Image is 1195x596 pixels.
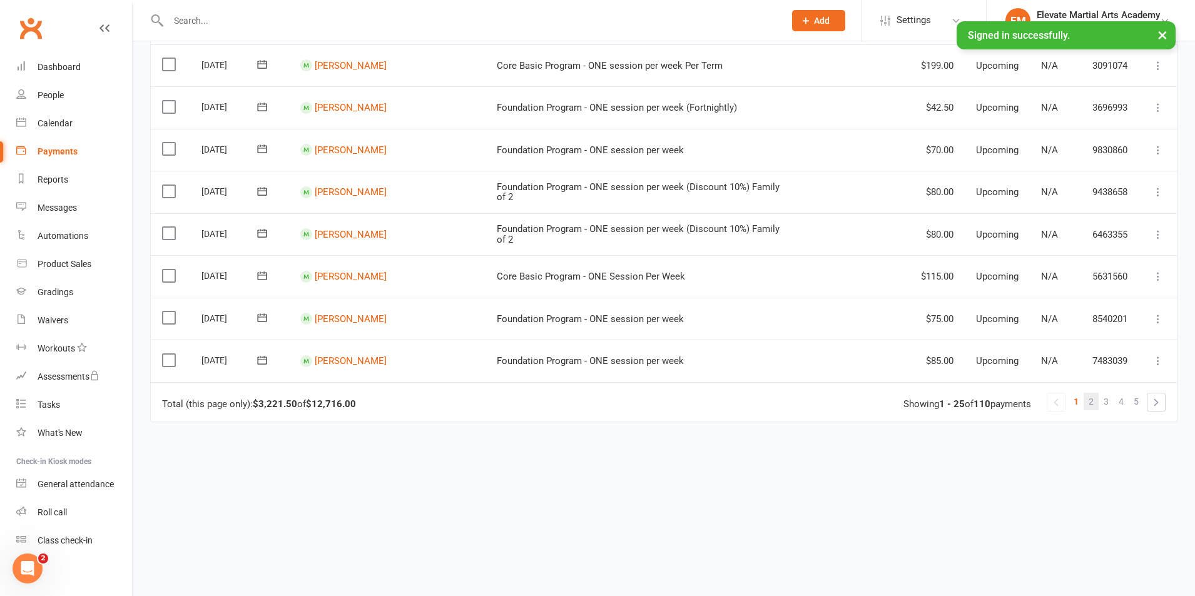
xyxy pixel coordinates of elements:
a: Clubworx [15,13,46,44]
div: Class check-in [38,535,93,545]
span: 1 [1074,393,1079,410]
span: Core Basic Program - ONE session per week Per Term [497,60,723,71]
span: Foundation Program - ONE session per week (Fortnightly) [497,102,737,113]
span: Foundation Program - ONE session per week [497,144,684,156]
td: $75.00 [910,298,965,340]
iframe: Intercom live chat [13,553,43,583]
span: N/A [1041,229,1058,240]
span: Foundation Program - ONE session per week (Discount 10%) Family of 2 [497,181,780,203]
span: 4 [1119,393,1124,410]
div: Total (this page only): of [162,399,356,410]
a: [PERSON_NAME] [315,186,387,198]
span: Upcoming [976,186,1019,198]
span: Upcoming [976,313,1019,325]
strong: 110 [974,398,990,410]
div: Roll call [38,507,67,517]
div: Gradings [38,287,73,297]
div: EM [1005,8,1030,33]
a: [PERSON_NAME] [315,60,387,71]
span: Foundation Program - ONE session per week (Discount 10%) Family of 2 [497,223,780,245]
div: Messages [38,203,77,213]
a: Automations [16,222,132,250]
a: [PERSON_NAME] [315,144,387,156]
div: People [38,90,64,100]
a: Gradings [16,278,132,306]
td: $70.00 [910,129,965,171]
strong: 1 - 25 [939,398,965,410]
span: N/A [1041,60,1058,71]
a: Messages [16,194,132,222]
span: N/A [1041,313,1058,325]
strong: $12,716.00 [306,398,356,410]
a: Waivers [16,306,132,335]
a: Class kiosk mode [16,527,132,555]
a: [PERSON_NAME] [315,102,387,113]
a: General attendance kiosk mode [16,470,132,498]
span: Signed in successfully. [968,29,1070,41]
div: [DATE] [201,181,259,201]
span: N/A [1041,144,1058,156]
div: [DATE] [201,266,259,285]
div: Payments [38,146,78,156]
a: 2 [1084,393,1099,410]
a: 4 [1114,393,1129,410]
a: People [16,81,132,109]
a: [PERSON_NAME] [315,229,387,240]
td: 7483039 [1081,340,1139,382]
a: Workouts [16,335,132,363]
a: [PERSON_NAME] [315,271,387,282]
span: Upcoming [976,229,1019,240]
div: [DATE] [201,308,259,328]
a: Dashboard [16,53,132,81]
td: 5631560 [1081,255,1139,298]
a: Assessments [16,363,132,391]
div: Dashboard [38,62,81,72]
div: Elevate Martial Arts Academy [1037,21,1160,32]
a: Payments [16,138,132,166]
div: What's New [38,428,83,438]
div: Assessments [38,371,99,381]
td: $80.00 [910,171,965,213]
span: Add [814,16,830,26]
a: Reports [16,166,132,194]
td: 3696993 [1081,86,1139,129]
td: 6463355 [1081,213,1139,256]
div: Tasks [38,400,60,410]
span: Foundation Program - ONE session per week [497,313,684,325]
a: Tasks [16,391,132,419]
div: Reports [38,174,68,184]
span: Upcoming [976,102,1019,113]
td: $80.00 [910,213,965,256]
td: 3091074 [1081,44,1139,87]
a: [PERSON_NAME] [315,355,387,366]
td: $199.00 [910,44,965,87]
td: 8540201 [1081,298,1139,340]
span: N/A [1041,186,1058,198]
span: Upcoming [976,144,1019,156]
div: Automations [38,231,88,241]
td: 9438658 [1081,171,1139,213]
span: N/A [1041,102,1058,113]
div: Calendar [38,118,73,128]
div: Elevate Martial Arts Academy [1037,9,1160,21]
div: Showing of payments [903,399,1031,410]
span: Upcoming [976,60,1019,71]
a: [PERSON_NAME] [315,313,387,325]
span: Upcoming [976,271,1019,282]
button: Add [792,10,845,31]
input: Search... [165,12,776,29]
span: Foundation Program - ONE session per week [497,355,684,366]
div: Workouts [38,343,75,353]
div: [DATE] [201,350,259,370]
strong: $3,221.50 [253,398,297,410]
a: Product Sales [16,250,132,278]
span: 5 [1134,393,1139,410]
a: 5 [1129,393,1144,410]
span: Core Basic Program - ONE Session Per Week [497,271,685,282]
button: × [1151,21,1174,48]
a: 1 [1069,393,1084,410]
div: [DATE] [201,55,259,74]
span: Settings [897,6,931,34]
a: Roll call [16,498,132,527]
a: Calendar [16,109,132,138]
